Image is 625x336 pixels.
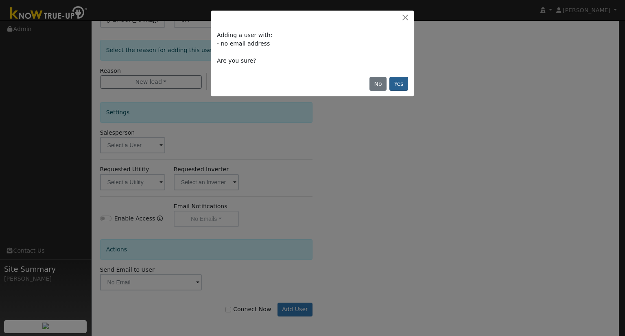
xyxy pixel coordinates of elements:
span: Are you sure? [217,57,256,64]
button: Close [400,13,411,22]
span: Adding a user with: [217,32,272,38]
span: - no email address [217,40,270,47]
button: Yes [389,77,408,91]
button: No [369,77,387,91]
